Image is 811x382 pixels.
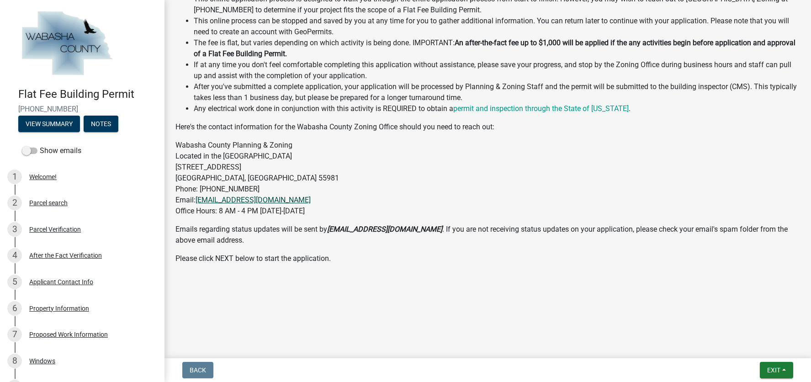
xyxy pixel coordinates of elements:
strong: An after-the-fact fee up to $1,000 will be applied if the any activities begin before application... [194,38,795,58]
div: Applicant Contact Info [29,279,93,285]
div: 6 [7,301,22,316]
wm-modal-confirm: Summary [18,121,80,128]
li: If at any time you don't feel comfortable completing this application without assistance, please ... [194,59,800,81]
a: [EMAIL_ADDRESS][DOMAIN_NAME] [196,196,311,204]
li: Any electrical work done in conjunction with this activity is REQUIRED to obtain a . [194,103,800,114]
a: permit and inspection through the State of [US_STATE] [453,104,629,113]
div: Proposed Work Information [29,331,108,338]
div: 4 [7,248,22,263]
span: Exit [767,366,780,374]
div: After the Fact Verification [29,252,102,259]
li: This online process can be stopped and saved by you at any time for you to gather additional info... [194,16,800,37]
div: 3 [7,222,22,237]
button: Exit [760,362,793,378]
img: Wabasha County, Minnesota [18,10,115,78]
label: Show emails [22,145,81,156]
div: Windows [29,358,55,364]
div: 7 [7,327,22,342]
li: The fee is flat, but varies depending on which activity is being done. IMPORTANT: [194,37,800,59]
span: [PHONE_NUMBER] [18,105,146,113]
h4: Flat Fee Building Permit [18,88,157,101]
div: 5 [7,275,22,289]
div: Welcome! [29,174,57,180]
p: Please click NEXT below to start the application. [175,253,800,264]
div: Parcel search [29,200,68,206]
div: 8 [7,354,22,368]
strong: [EMAIL_ADDRESS][DOMAIN_NAME] [327,225,442,233]
p: Emails regarding status updates will be sent by . If you are not receiving status updates on your... [175,224,800,246]
wm-modal-confirm: Notes [84,121,118,128]
div: 2 [7,196,22,210]
button: Notes [84,116,118,132]
span: Back [190,366,206,374]
li: After you've submitted a complete application, your application will be processed by Planning & Z... [194,81,800,103]
p: Here's the contact information for the Wabasha County Zoning Office should you need to reach out: [175,122,800,133]
div: Property Information [29,305,89,312]
button: Back [182,362,213,378]
div: Parcel Verification [29,226,81,233]
button: View Summary [18,116,80,132]
div: 1 [7,170,22,184]
p: Wabasha County Planning & Zoning Located in the [GEOGRAPHIC_DATA] [STREET_ADDRESS] [GEOGRAPHIC_DA... [175,140,800,217]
